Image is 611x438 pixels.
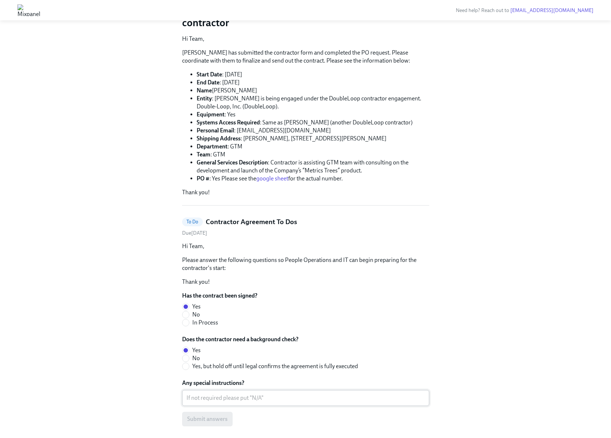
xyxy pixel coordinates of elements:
[192,311,200,319] span: No
[192,354,200,362] span: No
[182,217,429,236] a: To DoContractor Agreement To DosDue[DATE]
[182,292,257,300] label: Has the contract been signed?
[182,35,429,43] p: Hi Team,
[182,278,429,286] p: Thank you!
[197,143,228,150] strong: Department
[17,4,40,16] img: Mixpanel
[197,127,429,135] li: : [EMAIL_ADDRESS][DOMAIN_NAME]
[197,87,212,94] strong: Name
[182,49,429,65] p: [PERSON_NAME] has submitted the contractor form and completed the PO request. Please coordinate w...
[197,111,225,118] strong: Equipment
[182,219,203,224] span: To Do
[182,230,207,236] span: Saturday, September 13th 2025, 9:00 am
[256,175,288,182] a: google sheet
[197,71,429,79] li: : [DATE]
[197,79,220,86] strong: End Date
[197,95,212,102] strong: Entity
[182,188,429,196] p: Thank you!
[192,303,201,311] span: Yes
[197,71,222,78] strong: Start Date
[182,256,429,272] p: Please answer the following questions so People Operations and IT can begin preparing for the con...
[192,362,358,370] span: Yes, but hold off until legal confirms the agreement is fully executed
[456,7,594,13] span: Need help? Reach out to
[182,379,429,387] label: Any special instructions?
[510,7,594,13] a: [EMAIL_ADDRESS][DOMAIN_NAME]
[197,143,429,151] li: : GTM
[197,151,210,158] strong: Team
[182,242,429,250] p: Hi Team,
[197,175,429,183] li: : Yes Please see the for the actual number.
[197,119,429,127] li: : Same as [PERSON_NAME] (another DoubleLoop contractor)
[197,175,209,182] strong: PO #
[197,111,429,119] li: : Yes
[197,87,429,95] li: [PERSON_NAME]
[197,119,260,126] strong: Systems Access Required
[197,135,241,142] strong: Shipping Address
[192,346,201,354] span: Yes
[197,127,234,134] strong: Personal Email
[197,159,268,166] strong: General Services Description
[192,319,218,327] span: In Process
[197,151,429,159] li: : GTM
[182,335,364,343] label: Does the contractor need a background check?
[197,79,429,87] li: : [DATE]
[197,95,429,111] li: : [PERSON_NAME] is being engaged under the DoubleLoop contractor engagement. Double-Loop, Inc. (D...
[206,217,297,227] h5: Contractor Agreement To Dos
[197,135,429,143] li: : [PERSON_NAME], [STREET_ADDRESS][PERSON_NAME]
[197,159,429,175] li: : Contractor is assisting GTM team with consulting on the development and launch of the Company’s...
